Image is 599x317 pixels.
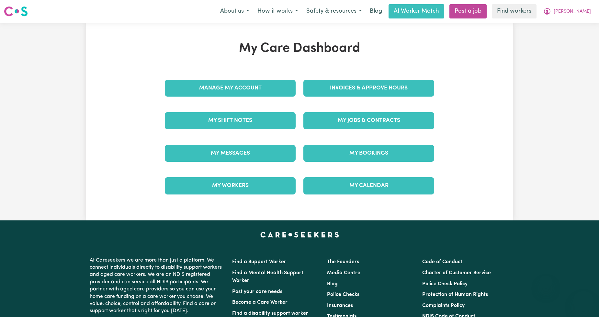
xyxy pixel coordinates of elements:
[366,4,386,18] a: Blog
[422,281,468,287] a: Police Check Policy
[165,80,296,97] a: Manage My Account
[216,5,253,18] button: About us
[303,80,434,97] a: Invoices & Approve Hours
[422,270,491,276] a: Charter of Customer Service
[422,259,462,264] a: Code of Conduct
[232,289,282,294] a: Post your care needs
[492,4,537,18] a: Find workers
[389,4,444,18] a: AI Worker Match
[232,300,288,305] a: Become a Care Worker
[253,5,302,18] button: How it works
[165,112,296,129] a: My Shift Notes
[327,259,359,264] a: The Founders
[302,5,366,18] button: Safety & resources
[449,4,487,18] a: Post a job
[161,41,438,56] h1: My Care Dashboard
[539,276,552,288] iframe: Close message
[422,292,488,297] a: Protection of Human Rights
[327,292,359,297] a: Police Checks
[303,177,434,194] a: My Calendar
[327,281,338,287] a: Blog
[165,145,296,162] a: My Messages
[232,311,308,316] a: Find a disability support worker
[327,270,360,276] a: Media Centre
[260,232,339,237] a: Careseekers home page
[573,291,594,312] iframe: Button to launch messaging window
[327,303,353,308] a: Insurances
[232,270,303,283] a: Find a Mental Health Support Worker
[303,112,434,129] a: My Jobs & Contracts
[303,145,434,162] a: My Bookings
[422,303,465,308] a: Complaints Policy
[4,6,28,17] img: Careseekers logo
[4,4,28,19] a: Careseekers logo
[539,5,595,18] button: My Account
[165,177,296,194] a: My Workers
[232,259,286,264] a: Find a Support Worker
[554,8,591,15] span: [PERSON_NAME]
